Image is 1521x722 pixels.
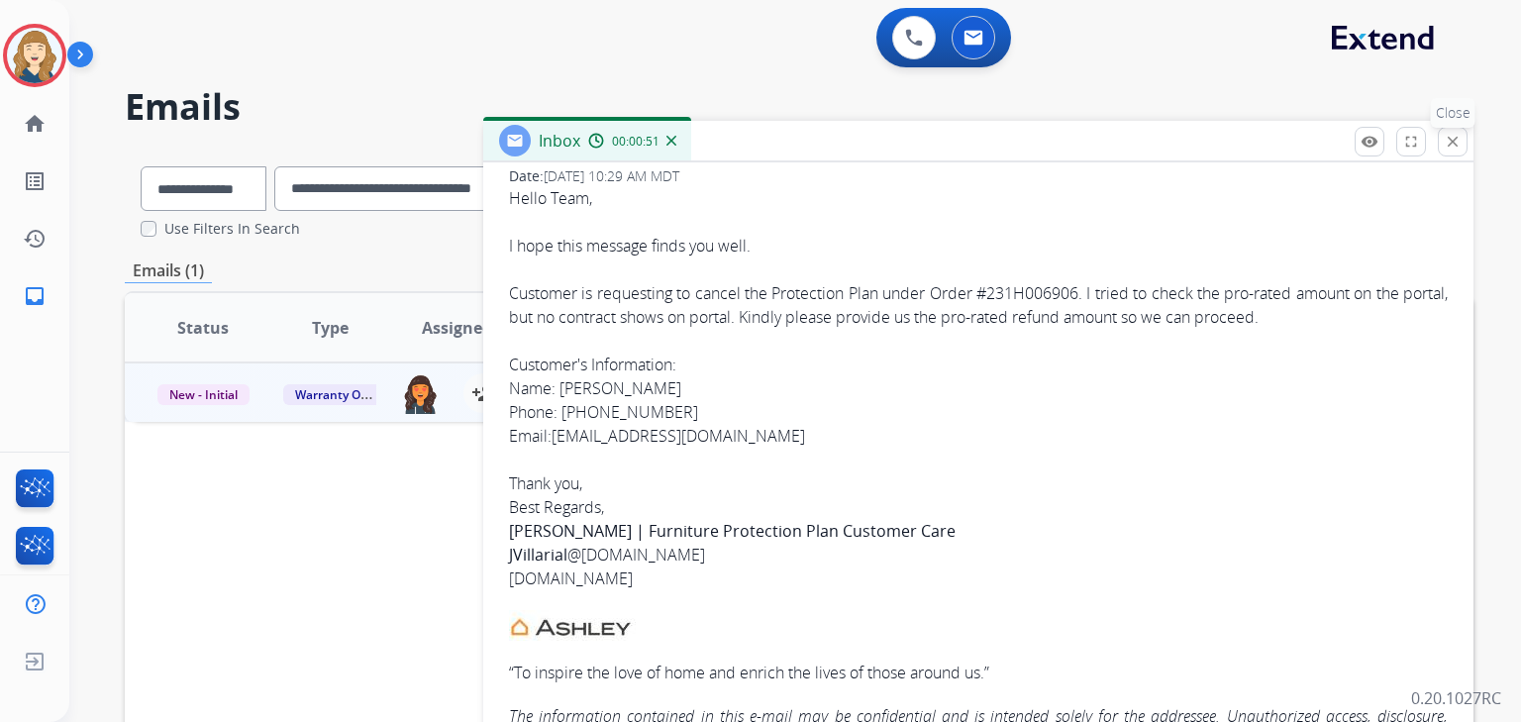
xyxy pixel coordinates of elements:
[7,28,62,83] img: avatar
[509,520,956,542] strong: [PERSON_NAME] | Furniture Protection Plan Customer Care
[509,661,1448,684] p: “To inspire the love of home and enrich the lives of those around us.”
[612,134,659,150] span: 00:00:51
[401,373,440,414] img: agent-avatar
[1438,127,1468,156] button: Close
[509,495,1448,590] p: Best Regards,
[509,567,633,589] a: Link www.ashleyfurniturehomestore.com
[1444,133,1462,151] mat-icon: close
[312,316,349,340] span: Type
[1411,686,1501,710] p: 0.20.1027RC
[23,112,47,136] mat-icon: home
[177,316,229,340] span: Status
[125,87,1473,127] h2: Emails
[283,384,385,405] span: Warranty Ops
[509,610,638,641] img: image
[471,381,495,405] mat-icon: person_add
[125,258,212,283] p: Emails (1)
[1402,133,1420,151] mat-icon: fullscreen
[552,425,805,447] a: [EMAIL_ADDRESS][DOMAIN_NAME]
[157,384,250,405] span: New - Initial
[23,169,47,193] mat-icon: list_alt
[1361,133,1378,151] mat-icon: remove_red_eye
[23,227,47,251] mat-icon: history
[422,316,491,340] span: Assignee
[567,544,705,566] a: Link @ashleyfurniture.com
[509,544,567,566] strong: JVillarial
[1431,98,1475,128] p: Close
[23,284,47,308] mat-icon: inbox
[539,130,580,152] span: Inbox
[544,166,679,185] span: [DATE] 10:29 AM MDT
[164,219,300,239] label: Use Filters In Search
[509,166,1448,186] div: Date:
